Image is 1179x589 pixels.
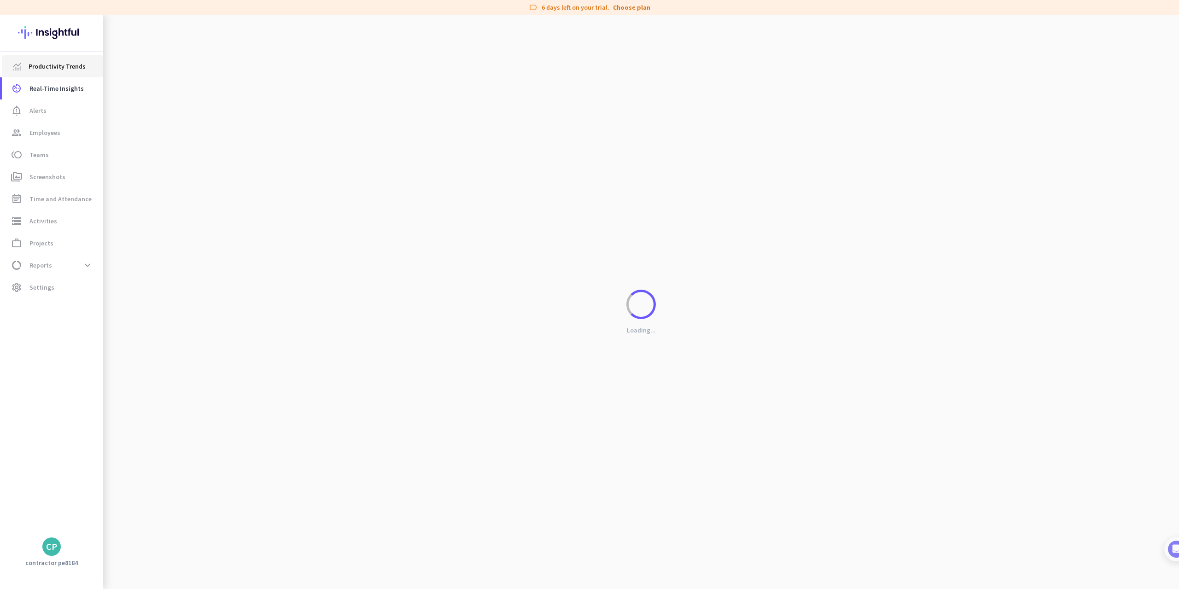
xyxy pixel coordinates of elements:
a: data_usageReportsexpand_more [2,254,103,276]
span: Reports [29,260,52,271]
span: Screenshots [29,171,65,182]
a: menu-itemProductivity Trends [2,55,103,77]
i: av_timer [11,83,22,94]
img: menu-item [13,62,21,70]
span: Alerts [29,105,47,116]
a: settingsSettings [2,276,103,298]
img: Insightful logo [18,15,85,51]
i: label [529,3,538,12]
div: CP [46,542,57,551]
a: event_noteTime and Attendance [2,188,103,210]
a: groupEmployees [2,122,103,144]
i: perm_media [11,171,22,182]
span: Projects [29,238,53,249]
i: settings [11,282,22,293]
span: Real-Time Insights [29,83,84,94]
span: Productivity Trends [29,61,86,72]
i: event_note [11,193,22,204]
a: tollTeams [2,144,103,166]
span: Activities [29,216,57,227]
span: Teams [29,149,49,160]
i: work_outline [11,238,22,249]
i: toll [11,149,22,160]
i: data_usage [11,260,22,271]
span: Time and Attendance [29,193,92,204]
a: perm_mediaScreenshots [2,166,103,188]
p: Loading... [627,326,656,334]
a: Choose plan [613,3,650,12]
i: storage [11,216,22,227]
i: notification_important [11,105,22,116]
span: Settings [29,282,54,293]
button: expand_more [79,257,96,274]
span: Employees [29,127,60,138]
a: work_outlineProjects [2,232,103,254]
a: notification_importantAlerts [2,99,103,122]
a: av_timerReal-Time Insights [2,77,103,99]
i: group [11,127,22,138]
a: storageActivities [2,210,103,232]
